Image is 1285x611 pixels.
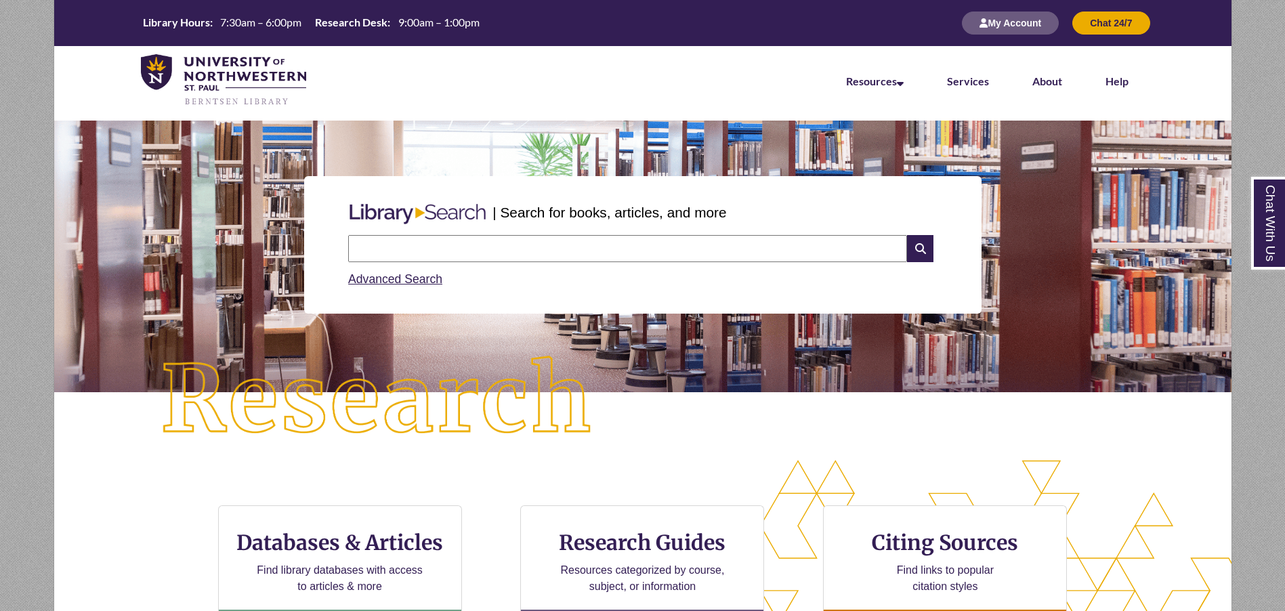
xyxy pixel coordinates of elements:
span: 9:00am – 1:00pm [398,16,480,28]
p: Find library databases with access to articles & more [251,562,428,595]
h3: Citing Sources [863,530,1028,555]
a: Hours Today [138,15,485,31]
a: Advanced Search [348,272,442,286]
img: Libary Search [343,198,492,230]
button: Chat 24/7 [1072,12,1150,35]
img: Research [112,308,642,492]
h3: Databases & Articles [230,530,450,555]
button: My Account [962,12,1059,35]
h3: Research Guides [532,530,753,555]
p: | Search for books, articles, and more [492,202,726,223]
p: Find links to popular citation styles [879,562,1011,595]
a: Chat 24/7 [1072,17,1150,28]
a: Resources [846,75,904,87]
th: Library Hours: [138,15,215,30]
p: Resources categorized by course, subject, or information [554,562,731,595]
img: UNWSP Library Logo [141,54,307,107]
i: Search [907,235,933,262]
th: Research Desk: [310,15,392,30]
a: My Account [962,17,1059,28]
a: Help [1105,75,1129,87]
table: Hours Today [138,15,485,30]
a: Services [947,75,989,87]
span: 7:30am – 6:00pm [220,16,301,28]
a: About [1032,75,1062,87]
